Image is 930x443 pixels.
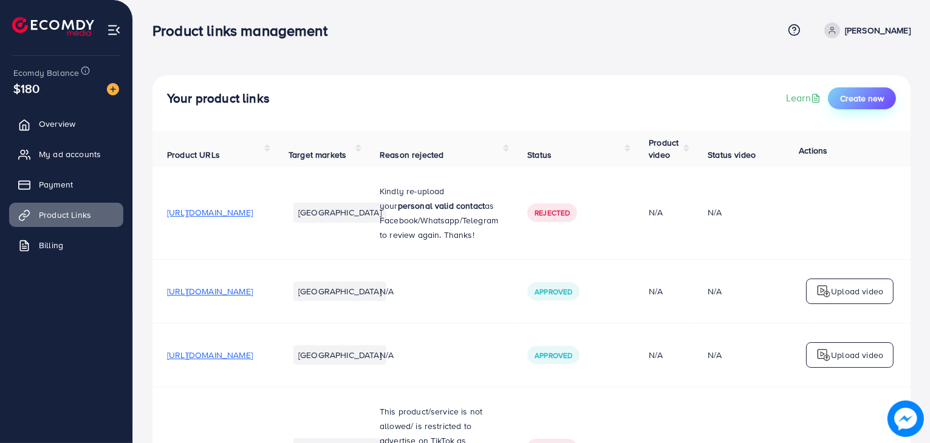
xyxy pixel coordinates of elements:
[708,349,722,361] div: N/A
[39,148,101,160] span: My ad accounts
[649,285,679,297] div: N/A
[819,22,911,38] a: [PERSON_NAME]
[39,209,91,221] span: Product Links
[840,92,884,104] span: Create new
[845,23,911,38] p: [PERSON_NAME]
[535,208,570,218] span: Rejected
[708,285,722,297] div: N/A
[293,282,386,301] li: [GEOGRAPHIC_DATA]
[167,149,220,161] span: Product URLs
[527,149,552,161] span: Status
[9,172,123,197] a: Payment
[380,285,394,297] span: N/A
[293,345,386,365] li: [GEOGRAPHIC_DATA]
[167,206,253,218] span: [URL][DOMAIN_NAME]
[828,87,896,109] button: Create new
[13,79,40,97] span: $180
[786,91,823,105] a: Learn
[289,149,346,161] span: Target markets
[831,284,883,299] p: Upload video
[9,112,123,136] a: Overview
[12,17,94,36] img: logo
[9,203,123,227] a: Product Links
[39,178,73,191] span: Payment
[293,203,386,222] li: [GEOGRAPHIC_DATA]
[167,285,253,297] span: [URL][DOMAIN_NAME]
[799,144,827,157] span: Actions
[152,22,337,39] h3: Product links management
[649,137,679,161] span: Product video
[39,118,75,130] span: Overview
[380,185,445,212] span: Kindly re-upload your
[535,350,572,360] span: Approved
[9,142,123,166] a: My ad accounts
[380,200,498,241] span: as Facebook/Whatsapp/Telegram to review again. Thanks!
[167,349,253,361] span: [URL][DOMAIN_NAME]
[816,348,831,362] img: logo
[649,349,679,361] div: N/A
[649,206,679,218] div: N/A
[380,149,443,161] span: Reason rejected
[708,206,722,218] div: N/A
[39,239,63,251] span: Billing
[831,348,883,362] p: Upload video
[107,83,119,95] img: image
[107,23,121,37] img: menu
[535,286,572,297] span: Approved
[816,284,831,299] img: logo
[708,149,756,161] span: Status video
[380,349,394,361] span: N/A
[167,91,270,106] h4: Your product links
[398,200,485,212] strong: personal valid contact
[887,401,924,437] img: image
[9,233,123,257] a: Billing
[13,67,79,79] span: Ecomdy Balance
